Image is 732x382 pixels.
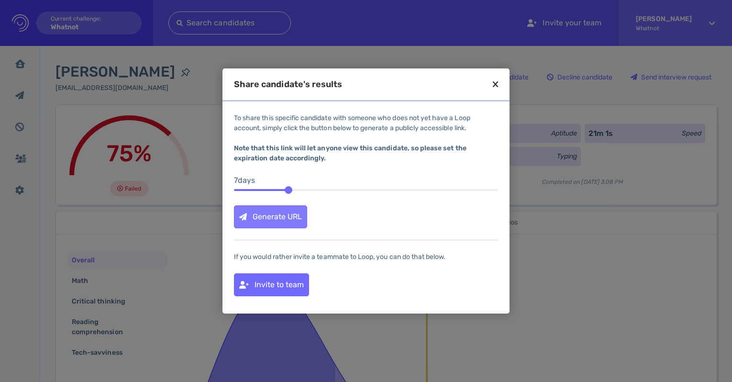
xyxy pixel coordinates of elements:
[234,175,498,186] div: 7 day s
[234,144,466,162] b: Note that this link will let anyone view this candidate, so please set the expiration date accord...
[234,252,498,262] div: If you would rather invite a teammate to Loop, you can do that below.
[234,273,309,296] button: Invite to team
[234,80,342,89] div: Share candidate's results
[234,206,307,228] div: Generate URL
[234,274,309,296] div: Invite to team
[234,113,498,163] div: To share this specific candidate with someone who does not yet have a Loop account, simply click ...
[234,205,307,228] button: Generate URL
